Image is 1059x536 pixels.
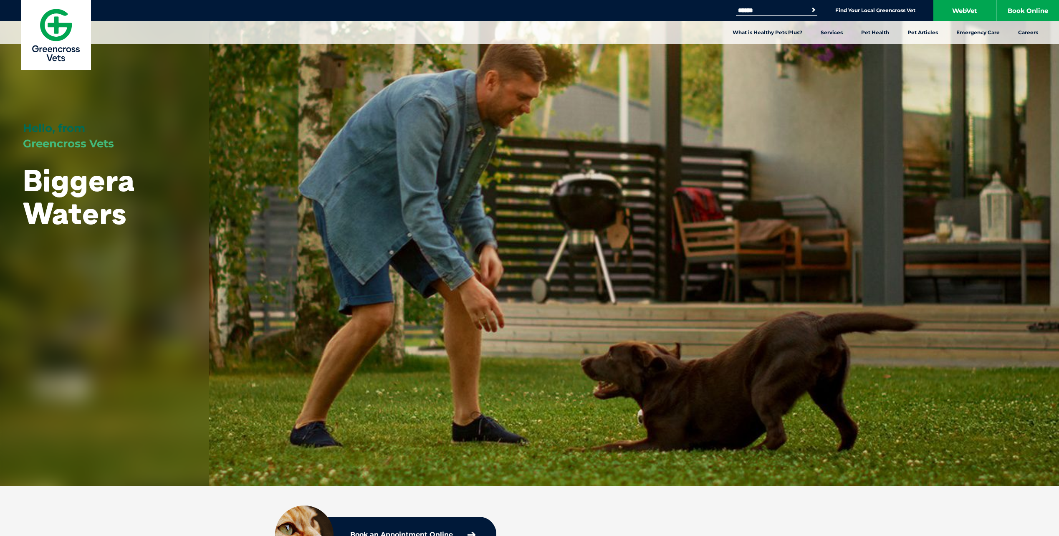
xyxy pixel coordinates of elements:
a: Careers [1009,21,1047,44]
a: Emergency Care [947,21,1009,44]
a: Find Your Local Greencross Vet [835,7,915,14]
a: Services [811,21,852,44]
a: What is Healthy Pets Plus? [723,21,811,44]
span: Greencross Vets [23,137,114,150]
h1: Biggera Waters [23,164,186,230]
a: Pet Health [852,21,898,44]
a: Pet Articles [898,21,947,44]
button: Search [809,6,818,14]
span: Hello, from [23,121,85,135]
